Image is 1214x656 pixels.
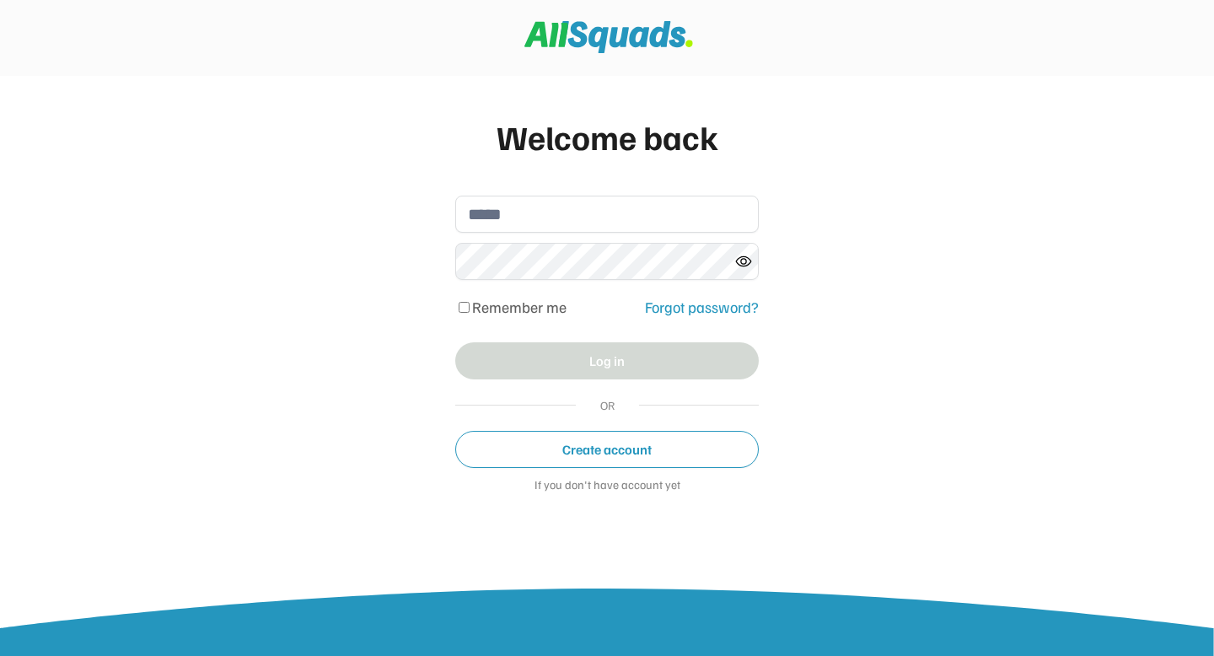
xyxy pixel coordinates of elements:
label: Remember me [472,298,567,316]
img: Squad%20Logo.svg [524,21,693,53]
div: Forgot password? [645,296,759,319]
div: OR [593,396,622,414]
button: Create account [455,431,759,468]
button: Log in [455,342,759,379]
div: If you don't have account yet [455,478,759,495]
div: Welcome back [455,111,759,162]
